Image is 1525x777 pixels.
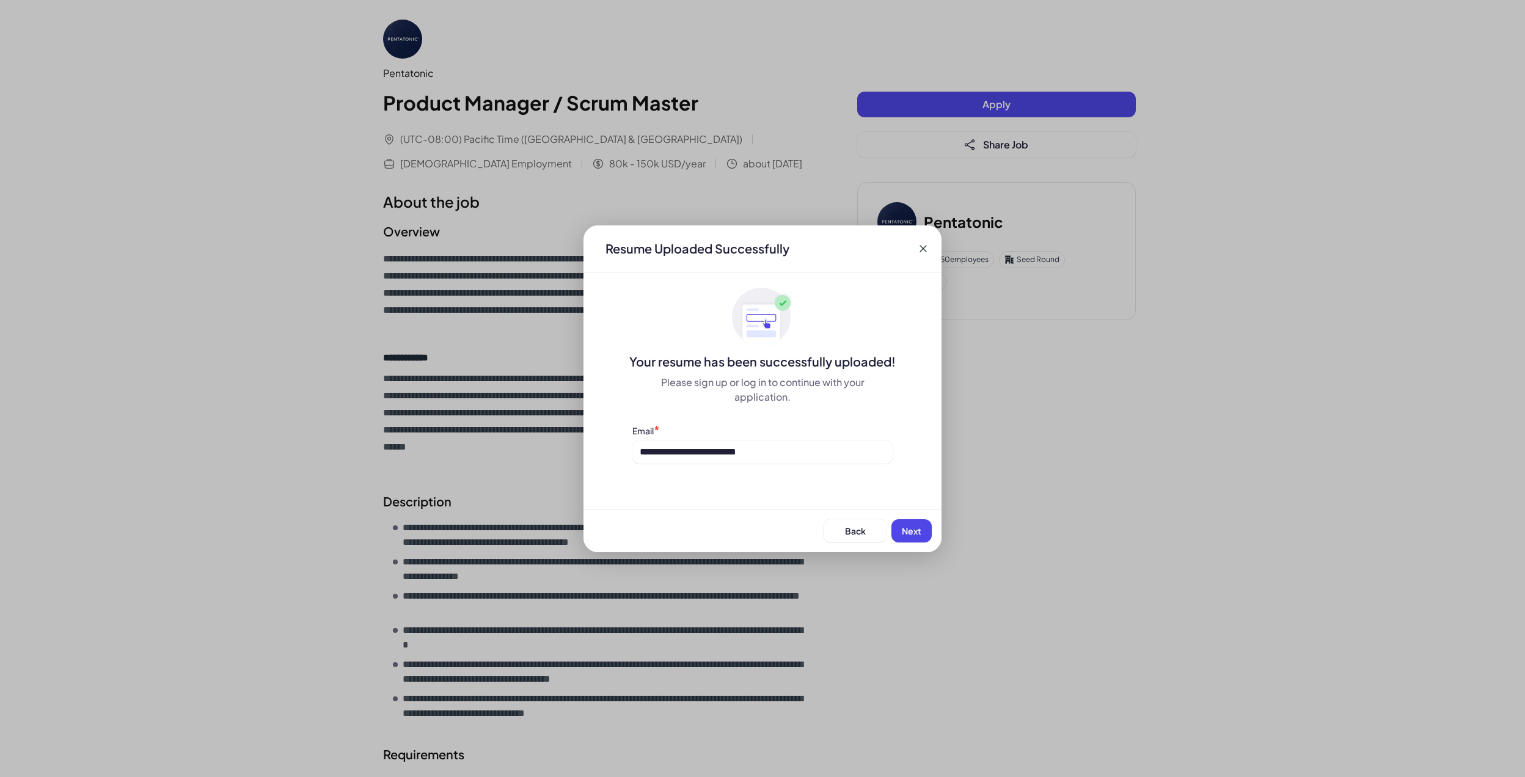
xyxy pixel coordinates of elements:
[845,525,866,536] span: Back
[596,240,799,257] div: Resume Uploaded Successfully
[902,525,921,536] span: Next
[891,519,932,542] button: Next
[632,425,654,436] label: Email
[824,519,887,542] button: Back
[732,287,793,348] img: ApplyedMaskGroup3.svg
[632,375,893,404] div: Please sign up or log in to continue with your application.
[583,353,942,370] div: Your resume has been successfully uploaded!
